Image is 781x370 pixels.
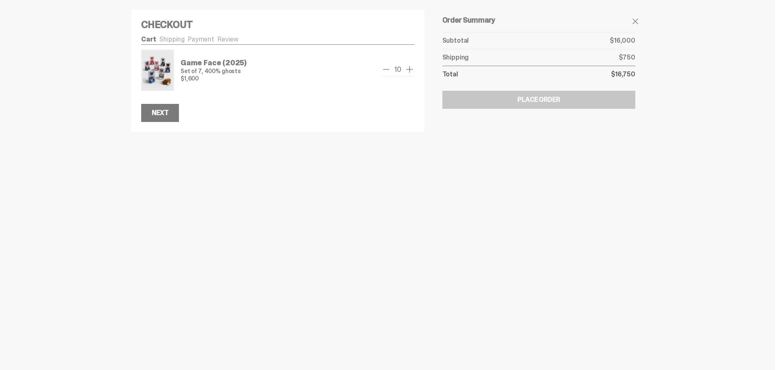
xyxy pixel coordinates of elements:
h4: Checkout [141,20,415,30]
p: $1,600 [181,76,247,81]
span: 10 [391,66,405,73]
a: Cart [141,35,156,44]
img: Game Face (2025) [143,51,172,89]
button: Next [141,104,179,122]
button: add one [405,64,415,74]
h5: Order Summary [442,16,635,24]
button: Place Order [442,91,635,109]
div: Next [152,110,168,116]
a: Shipping [159,35,185,44]
p: $16,000 [610,37,635,44]
p: Subtotal [442,37,469,44]
p: Total [442,71,458,78]
p: $16,750 [611,71,635,78]
div: Place Order [518,97,560,103]
p: $750 [619,54,635,61]
p: Game Face (2025) [181,59,247,67]
button: remove one [381,64,391,74]
p: Set of 7, 400% ghosts [181,68,247,74]
p: Shipping [442,54,469,61]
